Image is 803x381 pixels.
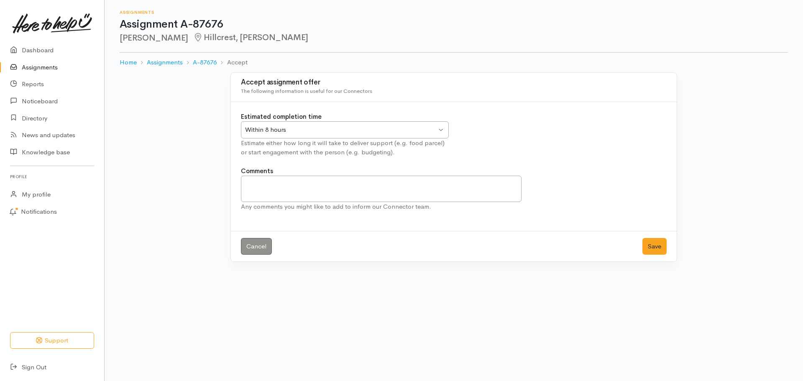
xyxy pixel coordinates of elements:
[193,58,217,67] a: A-87676
[120,58,137,67] a: Home
[241,138,449,157] div: Estimate either how long it will take to deliver support (e.g. food parcel) or start engagement w...
[10,332,94,349] button: Support
[10,171,94,182] h6: Profile
[120,53,788,72] nav: breadcrumb
[241,166,273,176] label: Comments
[642,238,667,255] button: Save
[241,87,372,95] span: The following information is useful for our Connectors
[193,32,308,43] span: Hillcrest, [PERSON_NAME]
[241,79,667,87] h3: Accept assignment offer
[241,238,272,255] a: Cancel
[241,112,322,122] label: Estimated completion time
[120,18,788,31] h1: Assignment A-87676
[241,202,522,212] div: Any comments you might like to add to inform our Connector team.
[245,125,437,135] div: Within 8 hours
[120,33,788,43] h2: [PERSON_NAME]
[120,10,788,15] h6: Assignments
[217,58,247,67] li: Accept
[147,58,183,67] a: Assignments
